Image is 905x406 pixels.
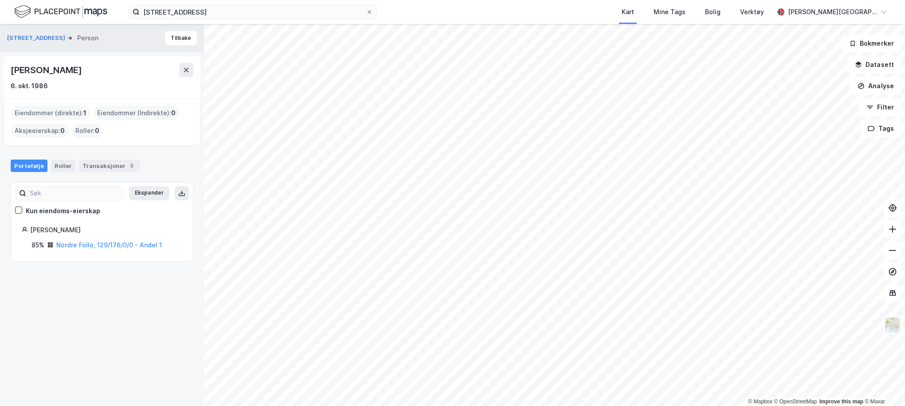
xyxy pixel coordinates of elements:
[127,161,136,170] div: 5
[165,31,197,45] button: Tilbake
[788,7,877,17] div: [PERSON_NAME][GEOGRAPHIC_DATA]
[861,363,905,406] iframe: Chat Widget
[79,160,140,172] div: Transaksjoner
[847,56,901,74] button: Datasett
[60,125,65,136] span: 0
[171,108,176,118] span: 0
[705,7,721,17] div: Bolig
[31,240,44,250] div: 85%
[740,7,764,17] div: Verktøy
[11,106,90,120] div: Eiendommer (direkte) :
[30,225,182,235] div: [PERSON_NAME]
[819,398,863,405] a: Improve this map
[622,7,634,17] div: Kart
[654,7,686,17] div: Mine Tags
[140,5,366,19] input: Søk på adresse, matrikkel, gårdeiere, leietakere eller personer
[748,398,772,405] a: Mapbox
[83,108,86,118] span: 1
[14,4,107,20] img: logo.f888ab2527a4732fd821a326f86c7f29.svg
[884,316,901,333] img: Z
[859,98,901,116] button: Filter
[11,124,68,138] div: Aksjeeierskap :
[77,33,98,43] div: Person
[51,160,75,172] div: Roller
[850,77,901,95] button: Analyse
[26,187,123,200] input: Søk
[129,186,169,200] button: Ekspander
[94,106,179,120] div: Eiendommer (Indirekte) :
[774,398,817,405] a: OpenStreetMap
[860,120,901,137] button: Tags
[7,34,67,43] button: [STREET_ADDRESS]
[11,160,47,172] div: Portefølje
[861,363,905,406] div: Kontrollprogram for chat
[72,124,103,138] div: Roller :
[56,241,162,249] a: Nordre Follo, 129/176/0/0 - Andel 1
[842,35,901,52] button: Bokmerker
[95,125,99,136] span: 0
[26,206,100,216] div: Kun eiendoms-eierskap
[11,81,48,91] div: 6. okt. 1986
[11,63,83,77] div: [PERSON_NAME]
